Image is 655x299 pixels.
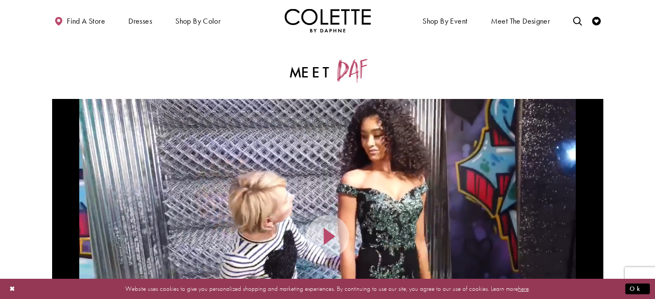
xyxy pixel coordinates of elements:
img: Colette by Daphne [285,9,371,32]
button: Close Dialog [5,281,20,296]
a: Visit Home Page [285,9,371,32]
span: Shop By Event [422,17,467,25]
button: Submit Dialog [625,284,650,294]
span: Shop by color [173,9,223,32]
span: Dresses [128,17,152,25]
span: Shop by color [175,17,220,25]
a: Toggle search [571,9,584,32]
span: Shop By Event [420,9,469,32]
span: Dresses [126,9,154,32]
a: Find a store [52,9,107,32]
span: Meet the designer [491,17,550,25]
p: Website uses cookies to give you personalized shopping and marketing experiences. By continuing t... [62,283,593,295]
a: Check Wishlist [590,9,603,32]
span: Find a store [67,17,105,25]
button: Play Video [306,215,349,258]
a: Meet the designer [489,9,553,32]
a: here [518,284,529,293]
span: Daf [336,59,364,81]
h2: Meet [145,59,511,81]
